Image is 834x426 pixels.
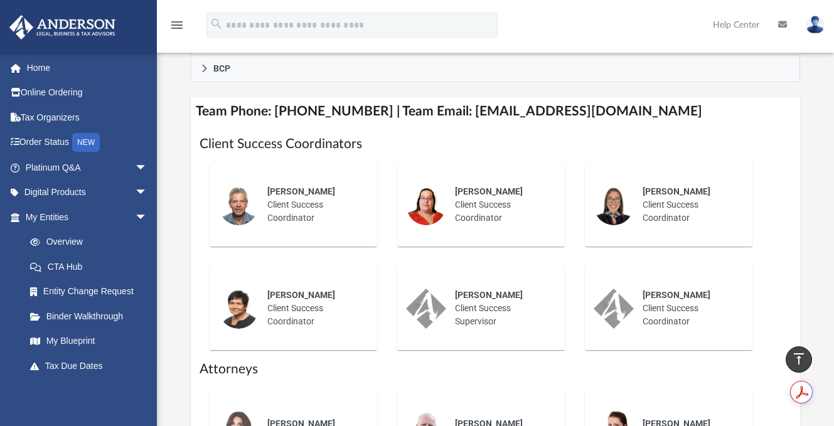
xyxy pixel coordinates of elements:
[213,64,230,73] span: BCP
[9,55,166,80] a: Home
[9,205,166,230] a: My Entitiesarrow_drop_down
[18,254,166,279] a: CTA Hub
[18,329,160,354] a: My Blueprint
[594,289,634,329] img: thumbnail
[643,290,710,300] span: [PERSON_NAME]
[9,80,166,105] a: Online Ordering
[200,360,791,378] h1: Attorneys
[191,55,800,82] a: BCP
[72,133,100,152] div: NEW
[135,378,160,404] span: arrow_drop_down
[267,290,335,300] span: [PERSON_NAME]
[259,280,368,337] div: Client Success Coordinator
[191,97,800,125] h4: Team Phone: [PHONE_NUMBER] | Team Email: [EMAIL_ADDRESS][DOMAIN_NAME]
[9,378,160,403] a: My Anderson Teamarrow_drop_down
[806,16,825,34] img: User Pic
[791,351,806,366] i: vertical_align_top
[9,105,166,130] a: Tax Organizers
[6,15,119,40] img: Anderson Advisors Platinum Portal
[446,280,556,337] div: Client Success Supervisor
[455,290,523,300] span: [PERSON_NAME]
[634,280,744,337] div: Client Success Coordinator
[9,155,166,180] a: Platinum Q&Aarrow_drop_down
[455,186,523,196] span: [PERSON_NAME]
[634,176,744,233] div: Client Success Coordinator
[406,185,446,225] img: thumbnail
[135,155,160,181] span: arrow_drop_down
[135,205,160,230] span: arrow_drop_down
[169,18,184,33] i: menu
[210,17,223,31] i: search
[135,180,160,206] span: arrow_drop_down
[218,289,259,329] img: thumbnail
[18,230,166,255] a: Overview
[169,24,184,33] a: menu
[200,135,791,153] h1: Client Success Coordinators
[218,185,259,225] img: thumbnail
[9,130,166,156] a: Order StatusNEW
[643,186,710,196] span: [PERSON_NAME]
[786,346,812,373] a: vertical_align_top
[594,185,634,225] img: thumbnail
[406,289,446,329] img: thumbnail
[18,353,166,378] a: Tax Due Dates
[18,304,166,329] a: Binder Walkthrough
[446,176,556,233] div: Client Success Coordinator
[259,176,368,233] div: Client Success Coordinator
[18,279,166,304] a: Entity Change Request
[9,180,166,205] a: Digital Productsarrow_drop_down
[267,186,335,196] span: [PERSON_NAME]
